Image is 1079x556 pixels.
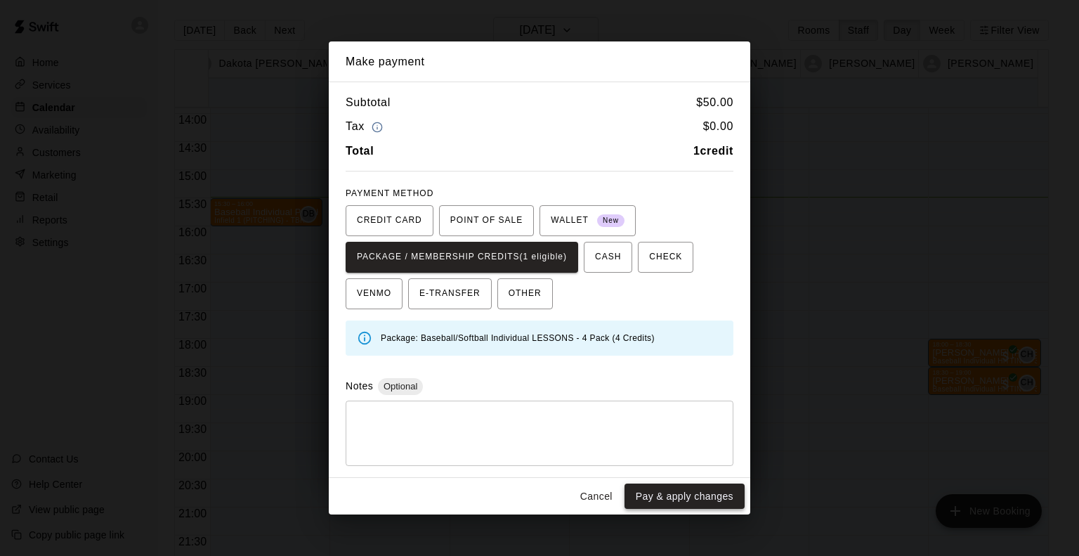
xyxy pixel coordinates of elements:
button: CASH [584,242,632,273]
span: Package: Baseball/Softball Individual LESSONS - 4 Pack (4 Credits) [381,333,655,343]
h2: Make payment [329,41,750,82]
h6: $ 50.00 [696,93,733,112]
span: PACKAGE / MEMBERSHIP CREDITS (1 eligible) [357,246,567,269]
button: E-TRANSFER [408,278,492,309]
button: CHECK [638,242,693,273]
button: CREDIT CARD [346,205,433,236]
span: WALLET [551,209,624,232]
label: Notes [346,380,373,392]
h6: Tax [346,117,386,136]
span: CREDIT CARD [357,209,422,232]
span: New [597,212,624,231]
span: VENMO [357,283,391,305]
button: POINT OF SALE [439,205,534,236]
span: POINT OF SALE [450,209,523,232]
h6: $ 0.00 [703,117,733,136]
button: PACKAGE / MEMBERSHIP CREDITS(1 eligible) [346,242,578,273]
span: OTHER [509,283,542,305]
button: Cancel [574,484,619,510]
span: CASH [595,246,621,269]
span: CHECK [649,246,682,269]
h6: Subtotal [346,93,391,112]
button: WALLET New [539,205,636,236]
button: Pay & apply changes [624,484,745,510]
span: Optional [378,381,423,392]
b: 1 credit [693,145,733,157]
span: E-TRANSFER [419,283,480,305]
button: OTHER [497,278,553,309]
span: PAYMENT METHOD [346,188,433,198]
button: VENMO [346,278,403,309]
b: Total [346,145,374,157]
